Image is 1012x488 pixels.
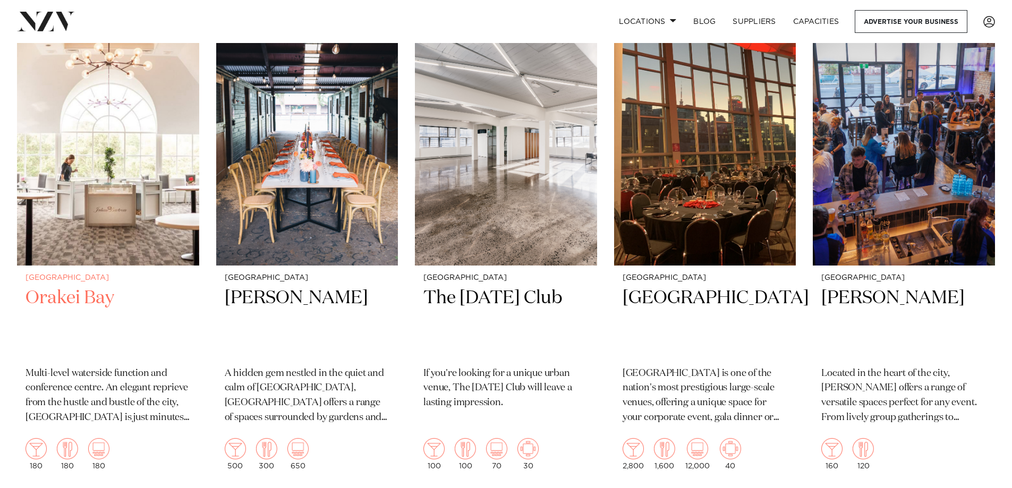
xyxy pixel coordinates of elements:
img: theatre.png [88,438,109,459]
img: meeting.png [517,438,539,459]
p: If you're looking for a unique urban venue, The [DATE] Club will leave a lasting impression. [423,366,589,411]
a: Locations [610,10,685,33]
a: SUPPLIERS [724,10,784,33]
img: dining.png [57,438,78,459]
h2: [PERSON_NAME] [225,286,390,358]
div: 2,800 [623,438,644,470]
div: 100 [455,438,476,470]
div: 160 [821,438,843,470]
div: 100 [423,438,445,470]
img: theatre.png [486,438,507,459]
img: theatre.png [287,438,309,459]
img: dining.png [654,438,675,459]
div: 30 [517,438,539,470]
img: dining.png [256,438,277,459]
p: [GEOGRAPHIC_DATA] is one of the nation's most prestigious large-scale venues, offering a unique s... [623,366,788,426]
a: Capacities [785,10,848,33]
p: Multi-level waterside function and conference centre. An elegant reprieve from the hustle and bus... [25,366,191,426]
a: [GEOGRAPHIC_DATA] [PERSON_NAME] A hidden gem nestled in the quiet and calm of [GEOGRAPHIC_DATA], ... [216,21,398,478]
img: dining.png [455,438,476,459]
img: cocktail.png [225,438,246,459]
div: 180 [25,438,47,470]
img: cocktail.png [423,438,445,459]
div: 120 [853,438,874,470]
img: cocktail.png [821,438,843,459]
p: Located in the heart of the city, [PERSON_NAME] offers a range of versatile spaces perfect for an... [821,366,987,426]
a: Advertise your business [855,10,967,33]
div: 12,000 [685,438,710,470]
div: 650 [287,438,309,470]
div: 40 [720,438,741,470]
a: [GEOGRAPHIC_DATA] The [DATE] Club If you're looking for a unique urban venue, The [DATE] Club wil... [415,21,597,478]
img: meeting.png [720,438,741,459]
small: [GEOGRAPHIC_DATA] [821,274,987,282]
div: 500 [225,438,246,470]
h2: [PERSON_NAME] [821,286,987,358]
img: nzv-logo.png [17,12,75,31]
small: [GEOGRAPHIC_DATA] [225,274,390,282]
small: [GEOGRAPHIC_DATA] [623,274,788,282]
h2: [GEOGRAPHIC_DATA] [623,286,788,358]
a: [GEOGRAPHIC_DATA] Orakei Bay Multi-level waterside function and conference centre. An elegant rep... [17,21,199,478]
p: A hidden gem nestled in the quiet and calm of [GEOGRAPHIC_DATA], [GEOGRAPHIC_DATA] offers a range... [225,366,390,426]
a: BLOG [685,10,724,33]
small: [GEOGRAPHIC_DATA] [423,274,589,282]
div: 70 [486,438,507,470]
h2: Orakei Bay [25,286,191,358]
div: 300 [256,438,277,470]
img: cocktail.png [25,438,47,459]
a: [GEOGRAPHIC_DATA] [GEOGRAPHIC_DATA] [GEOGRAPHIC_DATA] is one of the nation's most prestigious lar... [614,21,796,478]
small: [GEOGRAPHIC_DATA] [25,274,191,282]
h2: The [DATE] Club [423,286,589,358]
img: theatre.png [687,438,708,459]
a: [GEOGRAPHIC_DATA] [PERSON_NAME] Located in the heart of the city, [PERSON_NAME] offers a range of... [813,21,995,478]
img: dining.png [853,438,874,459]
div: 180 [88,438,109,470]
div: 1,600 [654,438,675,470]
div: 180 [57,438,78,470]
img: cocktail.png [623,438,644,459]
